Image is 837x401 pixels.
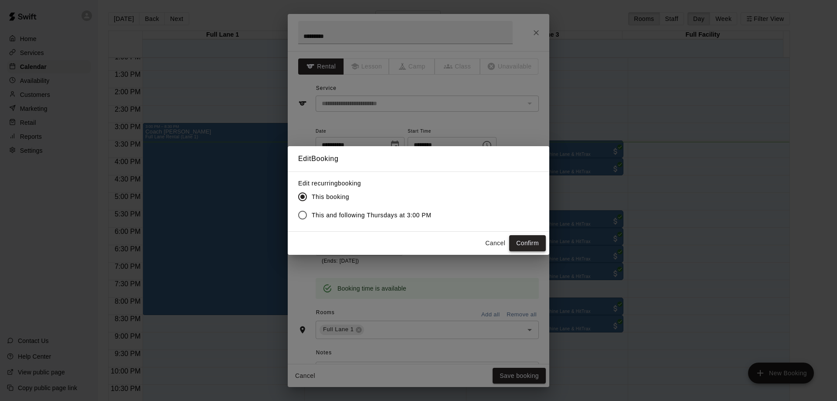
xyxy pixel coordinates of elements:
button: Cancel [481,235,509,251]
label: Edit recurring booking [298,179,439,188]
span: This booking [312,192,349,202]
h2: Edit Booking [288,146,549,171]
button: Confirm [509,235,546,251]
span: This and following Thursdays at 3:00 PM [312,211,432,220]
